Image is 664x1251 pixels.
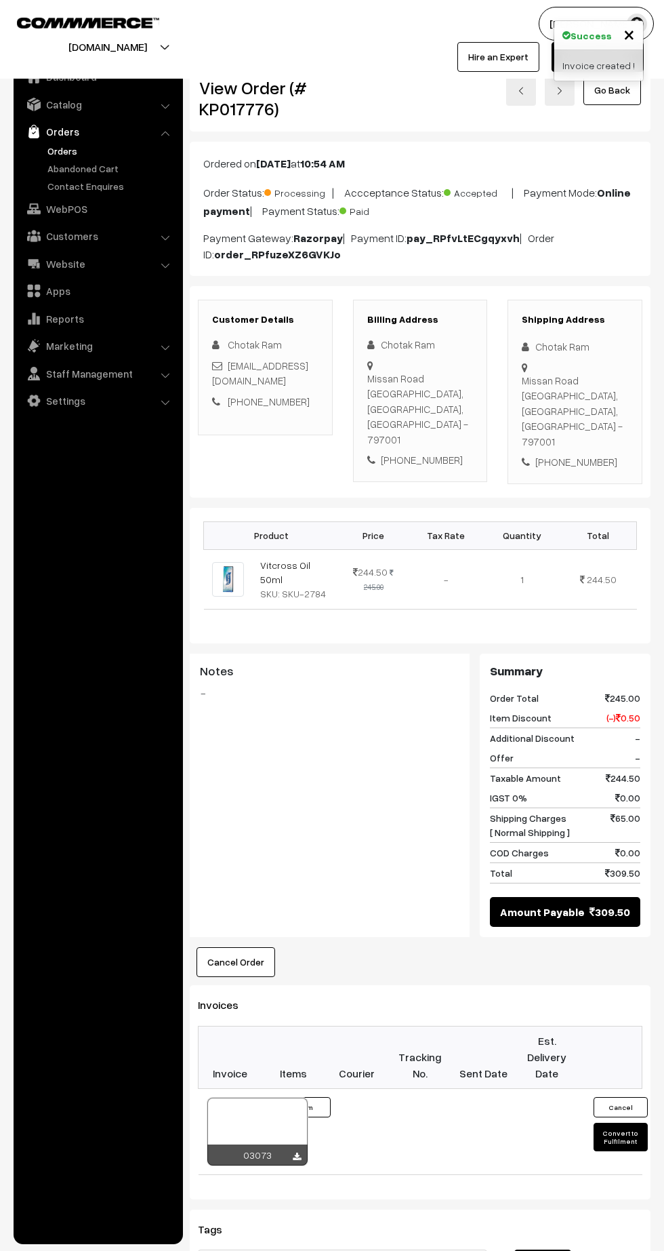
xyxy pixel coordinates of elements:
[17,197,178,221] a: WebPOS
[260,559,310,585] a: Vitcross Oil 50ml
[212,562,244,597] img: 1000058239.png
[264,182,332,200] span: Processing
[408,549,484,609] td: -
[594,1123,648,1151] button: Convert to Fulfilment
[500,904,585,920] span: Amount Payable
[17,279,178,303] a: Apps
[203,155,637,172] p: Ordered on at
[484,521,560,549] th: Quantity
[17,224,178,248] a: Customers
[606,771,640,785] span: 244.50
[228,338,282,351] span: Chotak Ram
[606,711,640,725] span: (-) 0.50
[490,691,539,705] span: Order Total
[522,373,628,450] div: Missan Road [GEOGRAPHIC_DATA], [GEOGRAPHIC_DATA], [GEOGRAPHIC_DATA] - 797001
[452,1026,516,1088] th: Sent Date
[408,521,484,549] th: Tax Rate
[204,521,339,549] th: Product
[517,87,525,95] img: left-arrow.png
[17,18,159,28] img: COMMMERCE
[589,904,630,920] span: 309.50
[198,1223,238,1236] span: Tags
[256,157,291,170] b: [DATE]
[522,314,628,325] h3: Shipping Address
[490,866,512,880] span: Total
[623,24,635,44] button: Close
[552,42,644,72] a: My Subscription
[17,361,178,386] a: Staff Management
[490,791,527,805] span: IGST 0%
[214,247,341,261] b: order_RPfuzeXZ6GVKJo
[594,1097,648,1117] button: Cancel
[21,30,194,64] button: [DOMAIN_NAME]
[570,28,612,43] strong: Success
[388,1026,452,1088] th: Tracking No.
[44,161,178,176] a: Abandoned Cart
[293,231,343,245] b: Razorpay
[228,395,310,408] a: [PHONE_NUMBER]
[539,7,654,41] button: [PERSON_NAME]
[490,751,514,765] span: Offer
[605,691,640,705] span: 245.00
[615,791,640,805] span: 0.00
[203,182,637,219] p: Order Status: | Accceptance Status: | Payment Mode: | Payment Status:
[17,14,136,30] a: COMMMERCE
[407,231,520,245] b: pay_RPfvLtECgqyxvh
[199,77,333,119] h2: View Order (# KP017776)
[367,452,474,468] div: [PHONE_NUMBER]
[353,566,388,578] span: 244.50
[587,574,617,585] span: 244.50
[17,92,178,117] a: Catalog
[635,731,640,745] span: -
[554,50,643,81] div: Invoice created !
[627,14,647,34] img: user
[212,359,308,387] a: [EMAIL_ADDRESS][DOMAIN_NAME]
[17,389,178,413] a: Settings
[490,811,570,839] span: Shipping Charges [ Normal Shipping ]
[490,664,640,679] h3: Summary
[457,42,539,72] a: Hire an Expert
[198,998,255,1012] span: Invoices
[17,306,178,331] a: Reports
[605,866,640,880] span: 309.50
[610,811,640,839] span: 65.00
[203,230,637,262] p: Payment Gateway: | Payment ID: | Order ID:
[325,1026,389,1088] th: Courier
[490,711,552,725] span: Item Discount
[339,521,408,549] th: Price
[515,1026,579,1088] th: Est. Delivery Date
[17,252,178,276] a: Website
[339,201,407,218] span: Paid
[520,574,524,585] span: 1
[615,846,640,860] span: 0.00
[44,144,178,158] a: Orders
[583,75,641,105] a: Go Back
[367,337,474,353] div: Chotak Ram
[212,314,318,325] h3: Customer Details
[44,179,178,193] a: Contact Enquires
[262,1026,325,1088] th: Items
[522,454,628,470] div: [PHONE_NUMBER]
[199,1026,262,1088] th: Invoice
[635,751,640,765] span: -
[444,182,512,200] span: Accepted
[200,685,459,701] blockquote: -
[260,587,331,601] div: SKU: SKU-2784
[560,521,636,549] th: Total
[196,947,275,977] button: Cancel Order
[17,334,178,358] a: Marketing
[623,21,635,46] span: ×
[300,157,345,170] b: 10:54 AM
[367,371,474,448] div: Missan Road [GEOGRAPHIC_DATA], [GEOGRAPHIC_DATA], [GEOGRAPHIC_DATA] - 797001
[200,664,459,679] h3: Notes
[522,339,628,355] div: Chotak Ram
[490,846,549,860] span: COD Charges
[207,1145,308,1166] div: 03073
[556,87,564,95] img: right-arrow.png
[17,119,178,144] a: Orders
[490,731,575,745] span: Additional Discount
[367,314,474,325] h3: Billing Address
[490,771,561,785] span: Taxable Amount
